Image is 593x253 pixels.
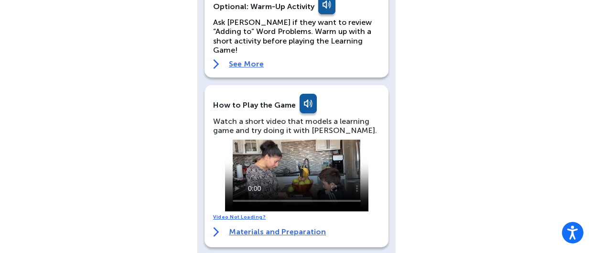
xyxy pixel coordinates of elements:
div: How to Play the Game [213,100,296,110]
a: Materials and Preparation [213,227,326,237]
a: Video Not Loading? [213,214,266,220]
img: right-arrow.svg [213,227,219,237]
img: right-arrow.svg [213,59,219,69]
div: Watch a short video that models a learning game and try doing it with [PERSON_NAME]. [213,117,380,135]
a: See More [213,59,380,69]
p: Ask [PERSON_NAME] if they want to review “Adding to” Word Problems. Warm up with a short activity... [213,18,380,55]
